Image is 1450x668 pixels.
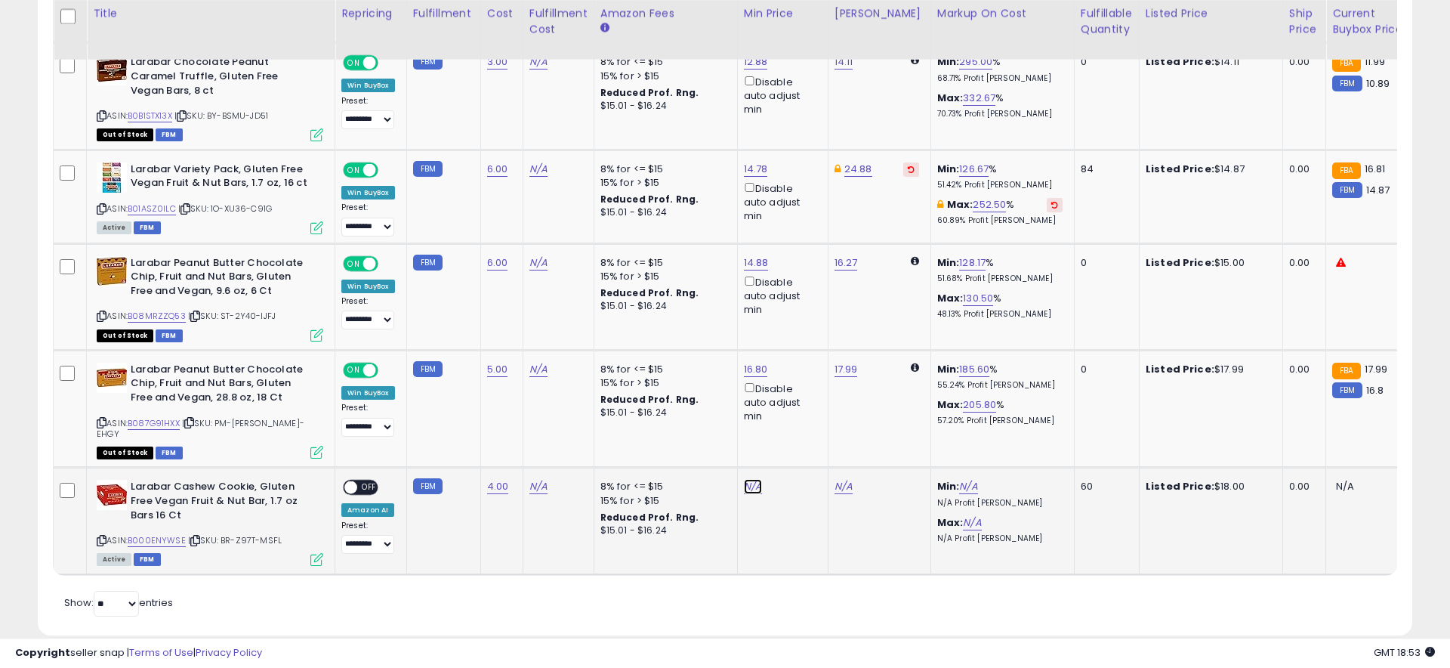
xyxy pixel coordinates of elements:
[131,162,314,194] b: Larabar Variety Pack, Gluten Free Vegan Fruit & Nut Bars, 1.7 oz, 16 ct
[835,255,858,271] a: 16.27
[97,256,127,286] img: 41oPT4LcZJL._SL40_.jpg
[15,645,70,660] strong: Copyright
[1366,183,1390,197] span: 14.87
[1146,54,1214,69] b: Listed Price:
[128,110,172,122] a: B0B1STX13X
[937,479,960,493] b: Min:
[128,310,186,323] a: B08MRZZQ53
[937,363,1063,391] div: %
[188,534,282,546] span: | SKU: BR-Z97T-MSFL
[196,645,262,660] a: Privacy Policy
[188,310,276,322] span: | SKU: ST-2Y40-IJFJ
[600,70,726,83] div: 15% for > $15
[97,329,153,342] span: All listings that are currently out of stock and unavailable for purchase on Amazon
[487,6,517,22] div: Cost
[341,386,395,400] div: Win BuyBox
[131,480,314,526] b: Larabar Cashew Cookie, Gluten Free Vegan Fruit & Nut Bar, 1.7 oz Bars 16 Ct
[413,255,443,271] small: FBM
[937,55,1063,83] div: %
[529,162,548,177] a: N/A
[97,553,131,566] span: All listings currently available for purchase on Amazon
[963,515,981,530] a: N/A
[600,86,699,99] b: Reduced Prof. Rng.
[344,57,363,70] span: ON
[413,6,474,22] div: Fulfillment
[937,362,960,376] b: Min:
[937,397,964,412] b: Max:
[937,198,1063,226] div: %
[744,479,762,494] a: N/A
[744,274,816,317] div: Disable auto adjust min
[1146,55,1271,69] div: $14.11
[600,511,699,524] b: Reduced Prof. Rng.
[1146,362,1214,376] b: Listed Price:
[344,257,363,270] span: ON
[600,480,726,493] div: 8% for <= $15
[376,57,400,70] span: OFF
[344,363,363,376] span: ON
[744,255,769,271] a: 14.88
[341,186,395,199] div: Win BuyBox
[937,398,1063,426] div: %
[600,6,731,22] div: Amazon Fees
[487,362,508,377] a: 5.00
[937,380,1063,391] p: 55.24% Profit [PERSON_NAME]
[1289,6,1319,38] div: Ship Price
[529,54,548,70] a: N/A
[835,6,924,22] div: [PERSON_NAME]
[1366,76,1390,91] span: 10.89
[973,197,1006,212] a: 252.50
[1365,162,1386,176] span: 16.81
[529,362,548,377] a: N/A
[156,447,183,459] span: FBM
[341,96,395,130] div: Preset:
[1332,6,1410,38] div: Current Buybox Price
[600,494,726,508] div: 15% for > $15
[487,54,508,70] a: 3.00
[97,447,153,459] span: All listings that are currently out of stock and unavailable for purchase on Amazon
[937,91,964,105] b: Max:
[744,362,768,377] a: 16.80
[487,162,508,177] a: 6.00
[1146,162,1214,176] b: Listed Price:
[131,55,314,101] b: Larabar Chocolate Peanut Caramel Truffle, Gluten Free Vegan Bars, 8 ct
[341,296,395,330] div: Preset:
[413,478,443,494] small: FBM
[1081,363,1128,376] div: 0
[600,176,726,190] div: 15% for > $15
[600,407,726,419] div: $15.01 - $16.24
[744,73,816,117] div: Disable auto adjust min
[487,479,509,494] a: 4.00
[959,362,989,377] a: 185.60
[129,645,193,660] a: Terms of Use
[1365,362,1388,376] span: 17.99
[600,162,726,176] div: 8% for <= $15
[529,479,548,494] a: N/A
[376,363,400,376] span: OFF
[156,128,183,141] span: FBM
[341,79,395,92] div: Win BuyBox
[1146,256,1271,270] div: $15.00
[341,503,394,517] div: Amazon AI
[1289,256,1314,270] div: 0.00
[600,524,726,537] div: $15.01 - $16.24
[1146,6,1276,22] div: Listed Price
[97,417,304,440] span: | SKU: PM-[PERSON_NAME]-EHGY
[959,54,992,70] a: 295.00
[835,54,853,70] a: 14.11
[97,256,323,340] div: ASIN:
[134,221,161,234] span: FBM
[1366,383,1384,397] span: 16.8
[131,256,314,302] b: Larabar Peanut Butter Chocolate Chip, Fruit and Nut Bars, Gluten Free and Vegan, 9.6 oz, 6 Ct
[959,255,986,271] a: 128.17
[413,161,443,177] small: FBM
[487,255,508,271] a: 6.00
[937,91,1063,119] div: %
[937,255,960,270] b: Min:
[529,255,548,271] a: N/A
[376,257,400,270] span: OFF
[97,162,323,233] div: ASIN:
[600,22,609,36] small: Amazon Fees.
[600,256,726,270] div: 8% for <= $15
[600,55,726,69] div: 8% for <= $15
